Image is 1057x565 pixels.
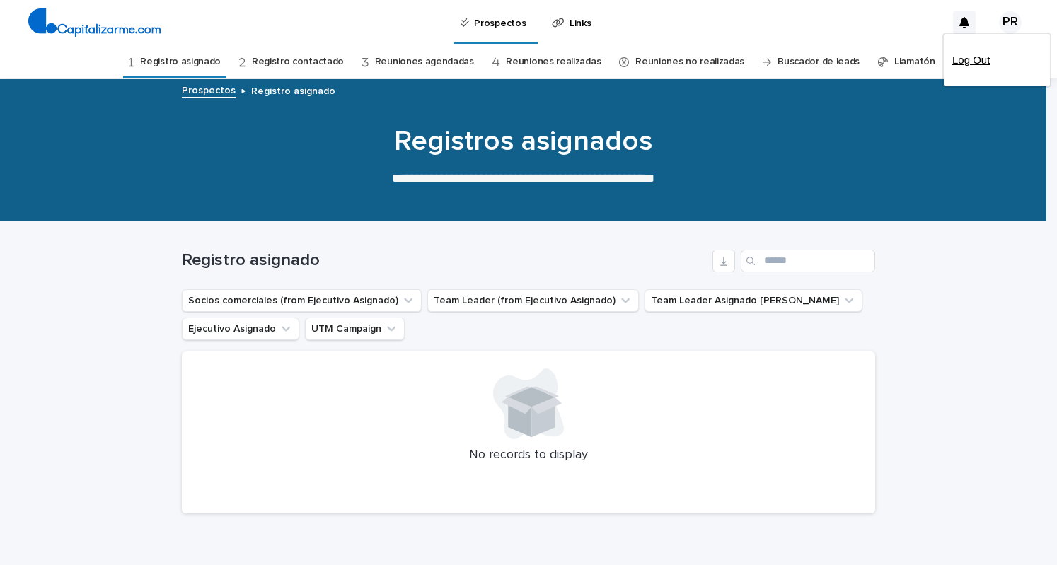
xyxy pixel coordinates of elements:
[251,82,335,98] p: Registro asignado
[506,45,601,78] a: Reuniones realizadas
[182,81,236,98] a: Prospectos
[427,289,639,312] button: Team Leader (from Ejecutivo Asignado)
[635,45,744,78] a: Reuniones no realizadas
[182,318,299,340] button: Ejecutivo Asignado
[182,289,422,312] button: Socios comerciales (from Ejecutivo Asignado)
[182,250,707,271] h1: Registro asignado
[894,45,935,78] a: Llamatón
[645,289,862,312] button: Team Leader Asignado LLamados
[778,45,860,78] a: Buscador de leads
[176,124,870,158] h1: Registros asignados
[741,250,875,272] input: Search
[252,45,344,78] a: Registro contactado
[140,45,221,78] a: Registro asignado
[952,48,1041,72] a: Log Out
[375,45,474,78] a: Reuniones agendadas
[199,448,858,463] p: No records to display
[305,318,405,340] button: UTM Campaign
